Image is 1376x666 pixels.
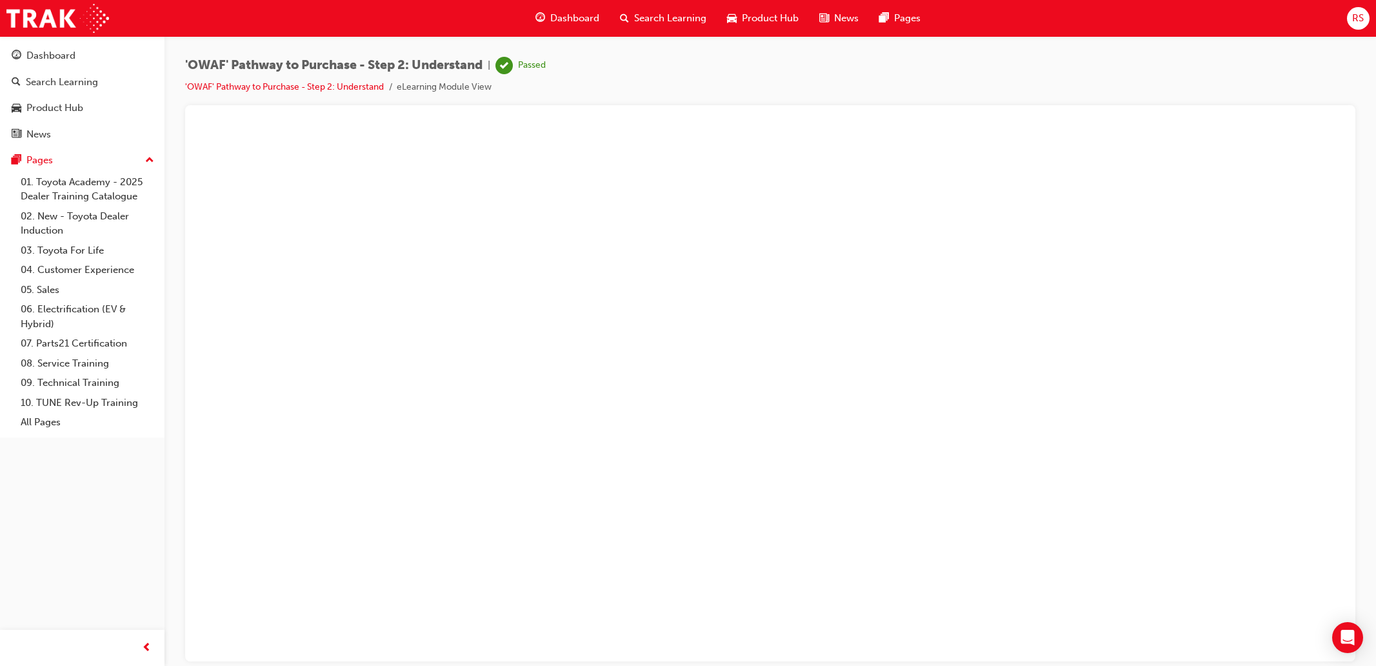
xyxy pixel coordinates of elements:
a: 06. Electrification (EV & Hybrid) [15,299,159,334]
span: Search Learning [634,11,706,26]
span: Pages [894,11,921,26]
span: car-icon [12,103,21,114]
span: guage-icon [535,10,545,26]
span: news-icon [12,129,21,141]
span: pages-icon [12,155,21,166]
div: Open Intercom Messenger [1332,622,1363,653]
li: eLearning Module View [397,80,492,95]
a: Product Hub [5,96,159,120]
span: learningRecordVerb_PASS-icon [495,57,513,74]
span: Product Hub [742,11,799,26]
div: News [26,127,51,142]
div: Search Learning [26,75,98,90]
a: 'OWAF' Pathway to Purchase - Step 2: Understand [185,81,384,92]
span: search-icon [620,10,629,26]
span: search-icon [12,77,21,88]
a: news-iconNews [809,5,869,32]
div: Product Hub [26,101,83,116]
a: pages-iconPages [869,5,931,32]
a: guage-iconDashboard [525,5,610,32]
div: Passed [518,59,546,72]
a: 05. Sales [15,280,159,300]
span: car-icon [727,10,737,26]
a: car-iconProduct Hub [717,5,809,32]
button: Pages [5,148,159,172]
button: DashboardSearch LearningProduct HubNews [5,41,159,148]
a: 02. New - Toyota Dealer Induction [15,207,159,241]
div: Dashboard [26,48,75,63]
span: prev-icon [142,640,152,656]
span: Dashboard [550,11,599,26]
div: Pages [26,153,53,168]
a: search-iconSearch Learning [610,5,717,32]
a: 09. Technical Training [15,373,159,393]
a: 04. Customer Experience [15,260,159,280]
button: RS [1347,7,1370,30]
span: news-icon [819,10,829,26]
span: 'OWAF' Pathway to Purchase - Step 2: Understand [185,58,483,73]
a: 01. Toyota Academy - 2025 Dealer Training Catalogue [15,172,159,207]
a: All Pages [15,412,159,432]
span: guage-icon [12,50,21,62]
a: Search Learning [5,70,159,94]
span: RS [1352,11,1364,26]
span: pages-icon [879,10,889,26]
img: Trak [6,4,109,33]
a: 03. Toyota For Life [15,241,159,261]
a: 07. Parts21 Certification [15,334,159,354]
span: up-icon [145,152,154,169]
a: News [5,123,159,146]
span: News [834,11,859,26]
span: | [488,58,490,73]
a: 08. Service Training [15,354,159,374]
a: 10. TUNE Rev-Up Training [15,393,159,413]
a: Dashboard [5,44,159,68]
